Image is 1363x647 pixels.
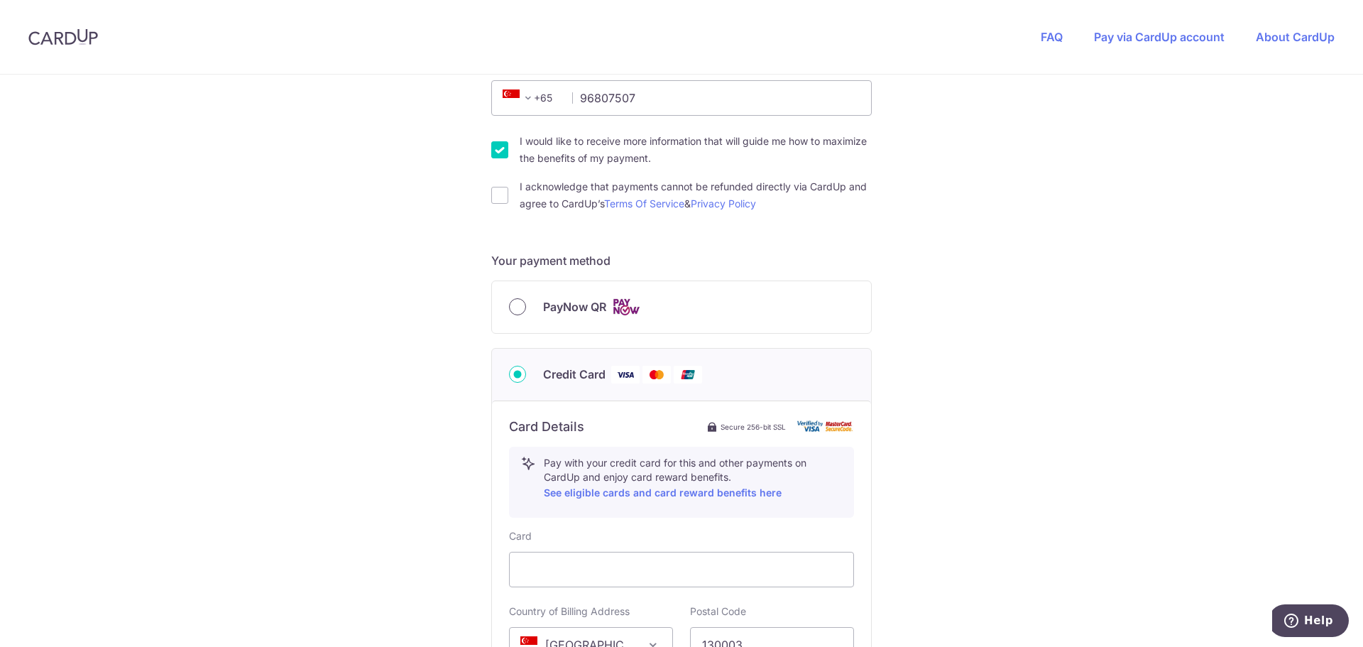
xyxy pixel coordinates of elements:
label: I would like to receive more information that will guide me how to maximize the benefits of my pa... [520,133,872,167]
label: Postal Code [690,604,746,619]
a: Privacy Policy [691,197,756,210]
a: FAQ [1041,30,1063,44]
div: Credit Card Visa Mastercard Union Pay [509,366,854,384]
p: Pay with your credit card for this and other payments on CardUp and enjoy card reward benefits. [544,456,842,501]
img: CardUp [28,28,98,45]
div: PayNow QR Cards logo [509,298,854,316]
a: About CardUp [1256,30,1335,44]
label: I acknowledge that payments cannot be refunded directly via CardUp and agree to CardUp’s & [520,178,872,212]
label: Country of Billing Address [509,604,630,619]
iframe: Opens a widget where you can find more information [1272,604,1349,640]
img: Cards logo [612,298,640,316]
h5: Your payment method [491,252,872,269]
a: See eligible cards and card reward benefits here [544,486,782,499]
span: +65 [498,89,562,107]
a: Terms Of Service [604,197,684,210]
iframe: Secure card payment input frame [521,561,842,578]
a: Pay via CardUp account [1094,30,1225,44]
span: Credit Card [543,366,606,383]
img: Mastercard [642,366,671,384]
img: Visa [611,366,640,384]
span: Secure 256-bit SSL [721,421,786,433]
img: Union Pay [674,366,702,384]
span: PayNow QR [543,298,606,315]
h6: Card Details [509,418,584,435]
label: Card [509,529,532,543]
img: card secure [797,420,854,433]
span: +65 [503,89,537,107]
